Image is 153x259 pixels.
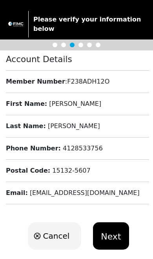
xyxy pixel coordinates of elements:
[6,121,149,131] div: [PERSON_NAME]
[6,144,149,153] div: 4128533756
[6,167,50,174] b: Postal Code :
[6,122,46,130] b: Last Name :
[6,189,28,196] b: Email :
[6,99,149,109] div: [PERSON_NAME]
[43,230,69,242] span: Cancel
[6,78,65,85] b: Member Number
[6,145,61,152] b: Phone Number :
[6,77,149,86] div: : F238ADH12O
[28,222,81,250] button: Cancel
[6,54,149,64] h4: Account Details
[93,222,129,250] button: Next
[6,166,149,175] div: 15132-5607
[33,16,141,32] strong: Please verify your information below
[8,21,24,27] img: trx now logo
[6,188,149,198] div: [EMAIL_ADDRESS][DOMAIN_NAME]
[6,100,47,107] b: First Name :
